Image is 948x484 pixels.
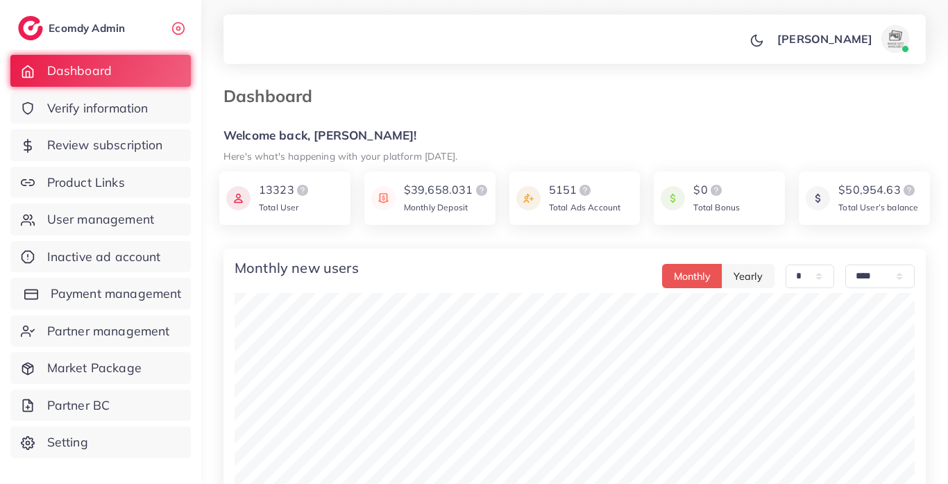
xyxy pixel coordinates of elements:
[226,182,251,215] img: icon payment
[47,397,110,415] span: Partner BC
[693,182,740,199] div: $0
[10,203,191,235] a: User management
[47,136,163,154] span: Review subscription
[662,264,722,288] button: Monthly
[549,182,621,199] div: 5151
[10,92,191,124] a: Verify information
[838,202,918,212] span: Total User’s balance
[47,62,112,80] span: Dashboard
[661,182,685,215] img: icon payment
[901,182,917,199] img: logo
[10,426,191,458] a: Setting
[770,25,915,53] a: [PERSON_NAME]avatar
[404,202,468,212] span: Monthly Deposit
[577,182,593,199] img: logo
[708,182,725,199] img: logo
[371,182,396,215] img: icon payment
[47,248,161,266] span: Inactive ad account
[10,390,191,422] a: Partner BC
[881,25,909,53] img: avatar
[47,359,142,377] span: Market Package
[806,182,830,215] img: icon payment
[223,86,323,106] h3: Dashboard
[404,182,490,199] div: $39,658.031
[10,167,191,199] a: Product Links
[47,99,149,117] span: Verify information
[223,128,926,143] h5: Welcome back, [PERSON_NAME]!
[722,264,775,288] button: Yearly
[51,285,182,303] span: Payment management
[10,241,191,273] a: Inactive ad account
[18,16,128,40] a: logoEcomdy Admin
[47,433,88,451] span: Setting
[47,174,125,192] span: Product Links
[549,202,621,212] span: Total Ads Account
[10,278,191,310] a: Payment management
[10,315,191,347] a: Partner management
[47,210,154,228] span: User management
[10,352,191,384] a: Market Package
[18,16,43,40] img: logo
[259,182,311,199] div: 13323
[49,22,128,35] h2: Ecomdy Admin
[235,260,359,276] h4: Monthly new users
[516,182,541,215] img: icon payment
[693,202,740,212] span: Total Bonus
[838,182,918,199] div: $50,954.63
[259,202,299,212] span: Total User
[10,55,191,87] a: Dashboard
[473,182,490,199] img: logo
[10,129,191,161] a: Review subscription
[47,322,170,340] span: Partner management
[777,31,872,47] p: [PERSON_NAME]
[294,182,311,199] img: logo
[223,150,457,162] small: Here's what's happening with your platform [DATE].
